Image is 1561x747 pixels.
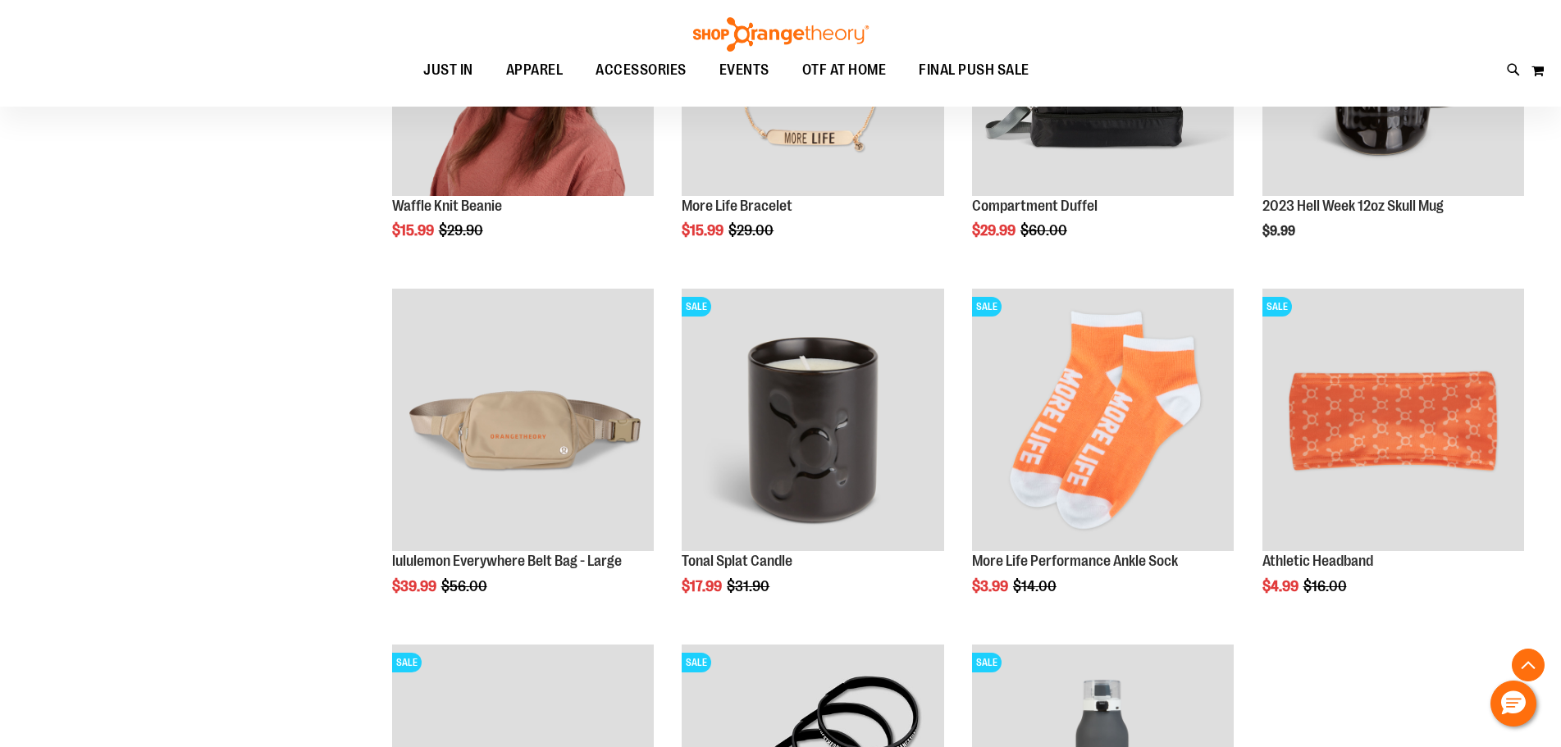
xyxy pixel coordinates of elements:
a: Product image for Tonal Splat CandleSALE [682,289,943,553]
a: Product image for lululemon Everywhere Belt Bag Large [392,289,654,553]
a: OTF AT HOME [786,52,903,89]
span: APPAREL [506,52,564,89]
span: $31.90 [727,578,772,594]
span: $29.99 [972,222,1018,239]
span: $29.00 [728,222,776,239]
button: Back To Top [1512,649,1545,681]
span: $14.00 [1013,578,1059,594]
a: 2023 Hell Week 12oz Skull Mug [1262,198,1444,214]
span: $4.99 [1262,578,1301,594]
span: SALE [682,653,711,672]
a: More Life Bracelet [682,198,792,214]
img: Product image for Tonal Splat Candle [682,289,943,550]
span: $56.00 [441,578,490,594]
a: lululemon Everywhere Belt Bag - Large [392,553,622,569]
a: Product image for Athletic HeadbandSALE [1262,289,1524,553]
a: Compartment Duffel [972,198,1098,214]
span: SALE [1262,297,1292,317]
span: ACCESSORIES [596,52,687,89]
span: $29.90 [439,222,486,239]
img: Product image for Athletic Headband [1262,289,1524,550]
span: SALE [682,297,711,317]
img: Product image for More Life Performance Ankle Sock [972,289,1234,550]
span: FINAL PUSH SALE [919,52,1029,89]
a: FINAL PUSH SALE [902,52,1046,89]
span: $3.99 [972,578,1011,594]
div: product [384,280,662,635]
span: SALE [972,653,1002,672]
span: $60.00 [1020,222,1070,239]
a: EVENTS [703,52,786,89]
div: product [1254,280,1532,635]
a: APPAREL [490,52,580,89]
span: EVENTS [719,52,769,89]
img: Product image for lululemon Everywhere Belt Bag Large [392,289,654,550]
div: product [673,280,952,635]
a: Waffle Knit Beanie [392,198,502,214]
span: $15.99 [392,222,436,239]
a: ACCESSORIES [579,52,703,89]
div: product [964,280,1242,635]
a: Product image for More Life Performance Ankle SockSALE [972,289,1234,553]
span: $9.99 [1262,224,1298,239]
span: $16.00 [1303,578,1349,594]
a: Athletic Headband [1262,553,1373,569]
button: Hello, have a question? Let’s chat. [1490,681,1536,727]
a: More Life Performance Ankle Sock [972,553,1178,569]
span: $15.99 [682,222,726,239]
span: SALE [972,297,1002,317]
a: Tonal Splat Candle [682,553,792,569]
img: Shop Orangetheory [691,17,871,52]
a: JUST IN [407,52,490,89]
span: SALE [392,653,422,672]
span: $17.99 [682,578,724,594]
span: OTF AT HOME [802,52,887,89]
span: $39.99 [392,578,439,594]
span: JUST IN [423,52,473,89]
